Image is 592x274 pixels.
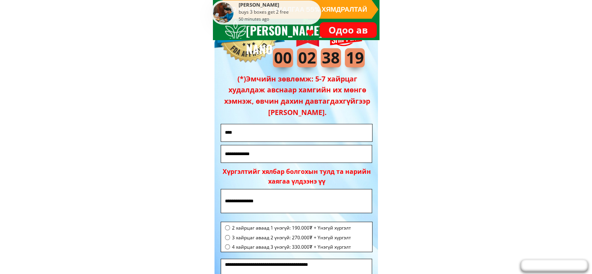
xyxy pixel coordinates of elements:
span: 2 хайрцаг аваад 1 үнэгүй: 190.000₮ + Үнэгүй хүргэлт [232,224,351,232]
div: 50 minutes ago [239,16,269,23]
div: Хүргэлтийг хялбар болгохын тулд та нарийн хаягаа үлдээнэ үү [223,167,371,187]
div: buys 3 boxes get 2 free [239,9,319,16]
span: 4 хайрцаг аваад 3 үнэгүй: 330.000₮ + Үнэгүй хүргэлт [232,243,351,251]
span: 3 хайрцаг аваад 2 үнэгүй: 270.000₮ + Үнэгүй хүргэлт [232,234,351,241]
h3: (*)Эмчийн зөвлөмж: 5-7 хайрцаг худалдаж авснаар хамгийн их мөнгө хэмнэж, өвчин дахин давтагдахгүй... [218,73,376,118]
h3: [PERSON_NAME] NANO [246,21,332,58]
p: Одоо ав [320,22,377,38]
div: [PERSON_NAME] [239,2,319,9]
